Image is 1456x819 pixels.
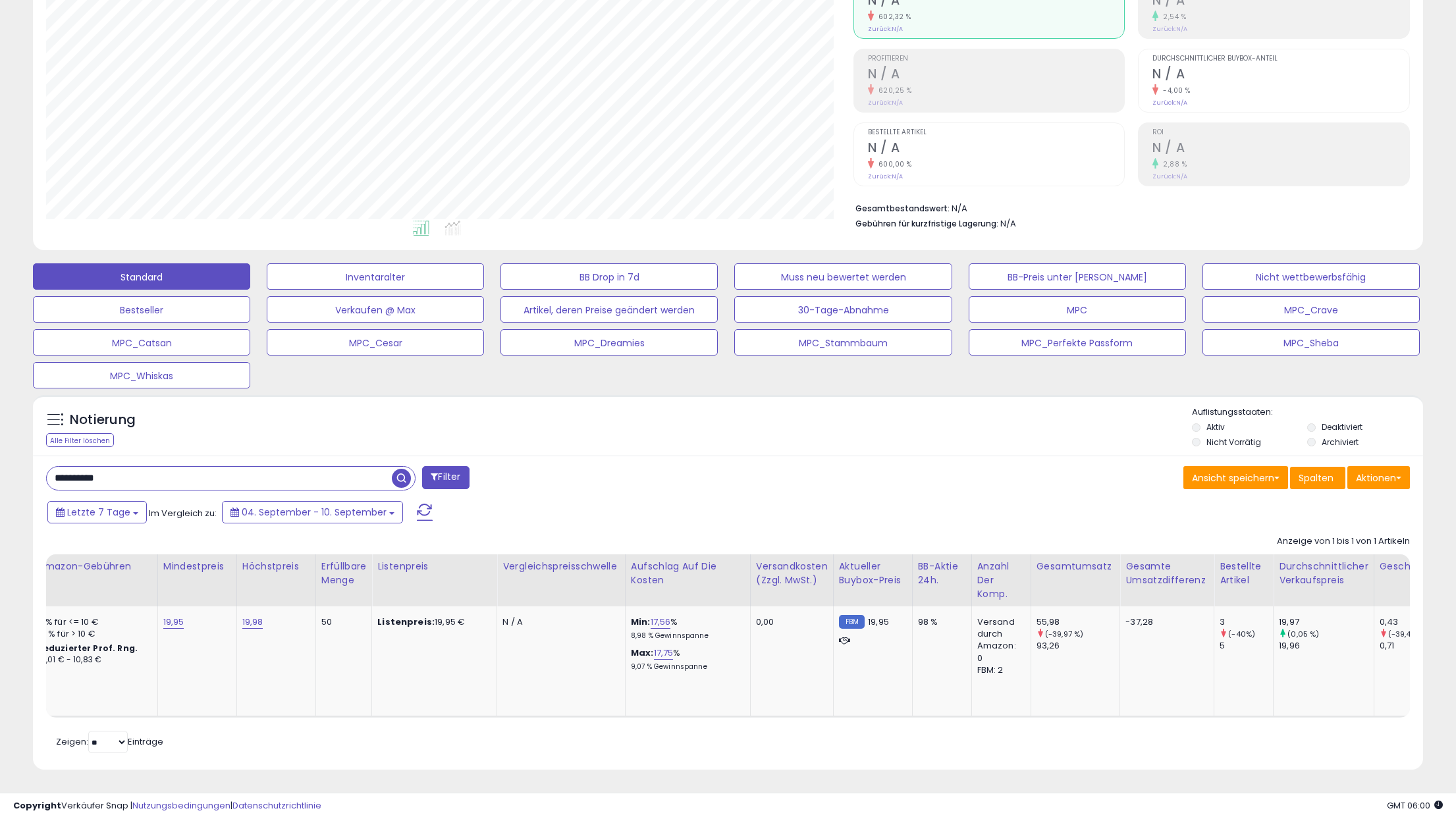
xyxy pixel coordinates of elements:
[868,616,889,628] font: 19,95
[631,631,709,641] font: 8,98 % Gewinnspanne
[1037,639,1060,652] font: 93,26
[242,506,387,519] font: 04. September - 10. September
[1356,471,1396,485] font: Aktionen
[33,263,250,290] button: Standard
[422,466,469,489] button: Filter
[1152,139,1185,157] font: N / A
[892,99,903,107] font: N/A
[1322,436,1359,448] font: Archiviert
[855,218,998,229] font: Gebühren für kurzfristige Lagerung:
[1176,25,1187,33] font: N/A
[1220,616,1225,628] font: 3
[878,159,912,169] font: 600,00 %
[267,329,484,356] button: MPC_Cesar
[524,304,695,317] font: Artikel, deren Preise geändert werden
[1125,560,1205,587] font: Gesamte Umsatzdifferenz
[1176,172,1187,180] font: N/A
[321,560,367,587] font: Erfüllbare Menge
[1125,616,1153,628] font: -37,28
[377,616,435,628] font: Listenpreis:
[50,436,110,446] font: Alle Filter löschen
[580,271,639,284] font: BB Drop in 7d
[654,647,674,660] a: 17,75
[1163,12,1186,22] font: 2,54 %
[13,799,61,812] font: Copyright
[335,304,416,317] font: Verkaufen @ Max
[321,616,332,628] font: 50
[1067,304,1087,317] font: MPC
[38,560,131,573] font: Amazon-Gebühren
[70,410,136,429] font: Notierung
[868,127,927,137] font: Bestellte Artikel
[969,329,1186,356] button: MPC_Perfekte Passform
[1256,271,1366,284] font: Nicht wettbewerbsfähig
[163,560,224,573] font: Mindestpreis
[377,560,428,573] font: Listenpreis
[977,560,1009,600] font: Anzahl der Komp.
[163,616,184,629] a: 19,95
[868,139,900,157] font: N / A
[438,471,460,484] font: Filter
[1202,329,1420,356] button: MPC_Sheba
[799,336,888,350] font: MPC_Stammbaum
[56,735,88,748] font: Zeigen:
[502,616,523,628] font: N / A
[670,616,678,628] font: %
[222,501,403,523] button: 04. September - 10. September
[67,506,130,519] font: Letzte 7 Tage
[1192,471,1274,485] font: Ansicht speichern
[1220,560,1261,587] font: Bestellte Artikel
[1279,639,1300,652] font: 19,96
[1279,560,1368,587] font: Durchschnittlicher Verkaufspreis
[625,554,750,606] th: Der Prozentsatz, der zu den Kosten der Waren (COGS) hinzugefügt wird und den Rechner für Mindest-...
[1176,99,1187,107] font: N/A
[1202,296,1420,323] button: MPC_Crave
[110,369,173,383] font: MPC_Whiskas
[631,560,716,587] font: Aufschlag auf die Kosten
[1290,467,1345,489] button: Spalten
[1045,629,1084,639] font: (-39,97 %)
[868,99,892,107] font: Zurück:
[502,560,616,573] font: Vergleichspreisschwelle
[33,329,250,356] button: MPC_Catsan
[1387,799,1430,812] font: GMT 06:00
[631,647,654,659] font: Max:
[1380,616,1399,628] font: 0,43
[1152,99,1176,107] font: Zurück:
[1322,421,1362,433] font: Deaktiviert
[734,296,952,323] button: 30-Tage-Abnahme
[267,296,484,323] button: Verkaufen @ Max
[1202,263,1420,290] button: Nicht wettbewerbsfähig
[1299,471,1334,485] font: Spalten
[1206,436,1261,448] font: Nicht Vorrätig
[232,799,321,812] a: Datenschutzrichtlinie
[242,616,263,628] font: 19,98
[952,202,967,215] font: N/A
[918,560,958,587] font: BB-Aktie 24h.
[892,172,903,180] font: N/A
[1163,159,1187,169] font: 2,88 %
[673,647,680,659] font: %
[1037,560,1112,573] font: Gesamtumsatz
[892,25,903,33] font: N/A
[846,617,859,627] font: FBM
[878,12,911,22] font: 602,32 %
[128,735,163,748] font: Einträge
[878,86,912,95] font: 620,25 %
[33,362,250,388] button: MPC_Whiskas
[1279,616,1299,628] font: 19,97
[651,616,671,628] font: 17,56
[1152,25,1176,33] font: Zurück:
[631,616,651,628] font: Min:
[112,336,172,350] font: MPC_Catsan
[349,336,402,350] font: MPC_Cesar
[163,616,184,628] font: 19,95
[1163,86,1191,95] font: -4,00 %
[1284,304,1338,317] font: MPC_Crave
[631,662,707,672] font: 9,07 % Gewinnspanne
[1037,616,1060,628] font: 55,98
[868,65,900,83] font: N / A
[1387,799,1443,812] span: 2025-09-18 07:06 GMT
[654,647,674,659] font: 17,75
[1152,65,1185,83] font: N / A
